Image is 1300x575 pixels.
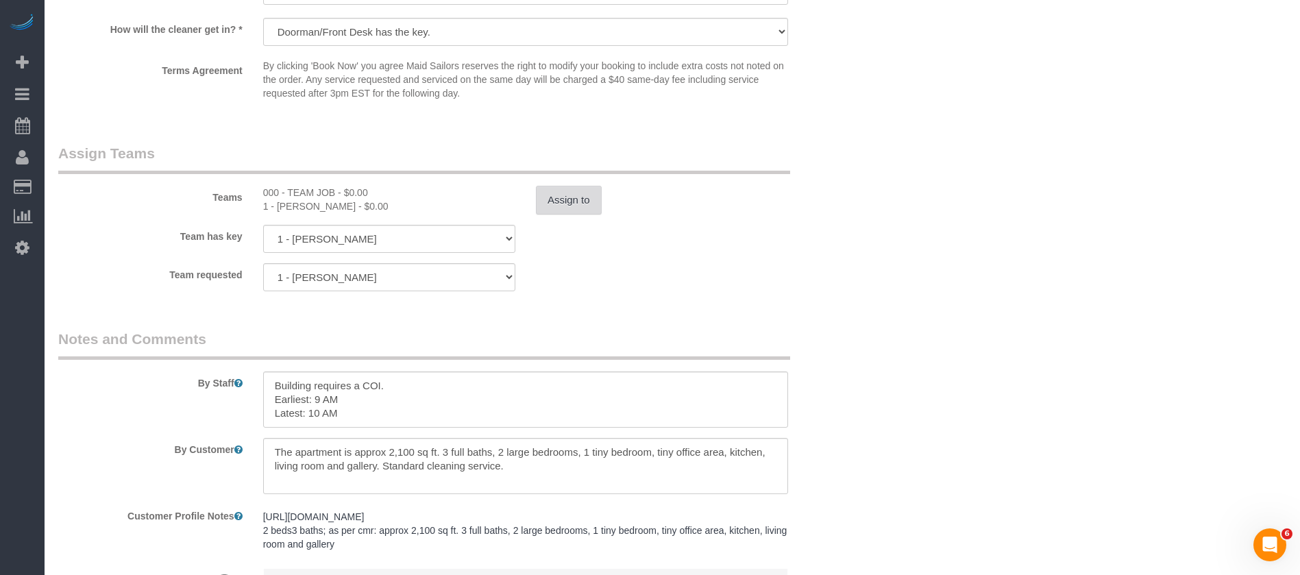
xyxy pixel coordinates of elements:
[1253,528,1286,561] iframe: Intercom live chat
[48,59,253,77] label: Terms Agreement
[1281,528,1292,539] span: 6
[48,18,253,36] label: How will the cleaner get in? *
[48,186,253,204] label: Teams
[48,438,253,456] label: By Customer
[48,225,253,243] label: Team has key
[48,263,253,282] label: Team requested
[263,199,515,213] div: 0 hours x $17.00/hour
[48,504,253,523] label: Customer Profile Notes
[263,510,788,551] pre: [URL][DOMAIN_NAME] 2 beds3 baths; as per cmr: approx 2,100 sq ft. 3 full baths, 2 large bedrooms,...
[58,143,790,174] legend: Assign Teams
[8,14,36,33] img: Automaid Logo
[263,186,515,199] div: 0 hours x $0.00/hour
[536,186,602,215] button: Assign to
[263,59,788,100] p: By clicking 'Book Now' you agree Maid Sailors reserves the right to modify your booking to includ...
[48,371,253,390] label: By Staff
[58,329,790,360] legend: Notes and Comments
